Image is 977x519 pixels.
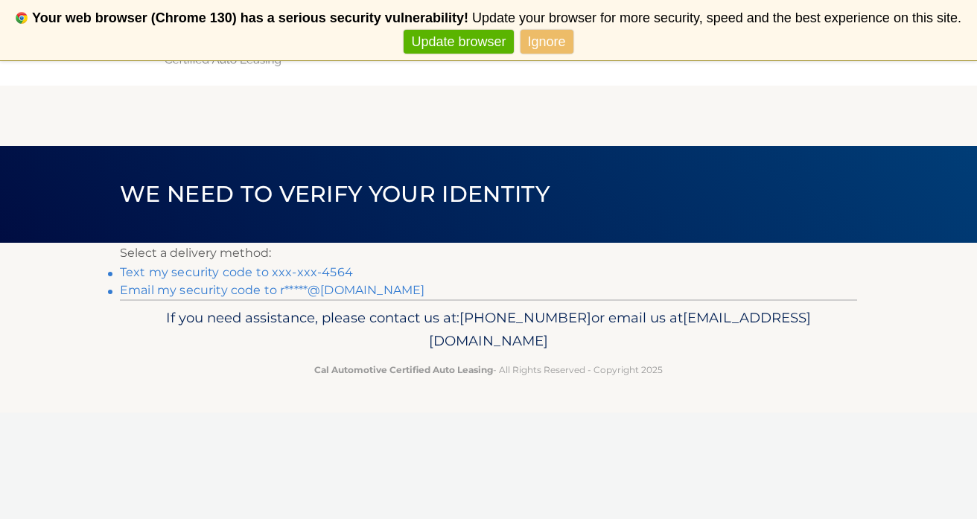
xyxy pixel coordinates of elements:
[130,362,847,378] p: - All Rights Reserved - Copyright 2025
[32,10,468,25] b: Your web browser (Chrome 130) has a serious security vulnerability!
[120,283,424,297] a: Email my security code to r*****@[DOMAIN_NAME]
[120,265,353,279] a: Text my security code to xxx-xxx-4564
[314,364,493,375] strong: Cal Automotive Certified Auto Leasing
[472,10,961,25] span: Update your browser for more security, speed and the best experience on this site.
[404,30,513,54] a: Update browser
[459,309,591,326] span: [PHONE_NUMBER]
[120,180,550,208] span: We need to verify your identity
[521,30,573,54] a: Ignore
[130,306,847,354] p: If you need assistance, please contact us at: or email us at
[120,243,857,264] p: Select a delivery method:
